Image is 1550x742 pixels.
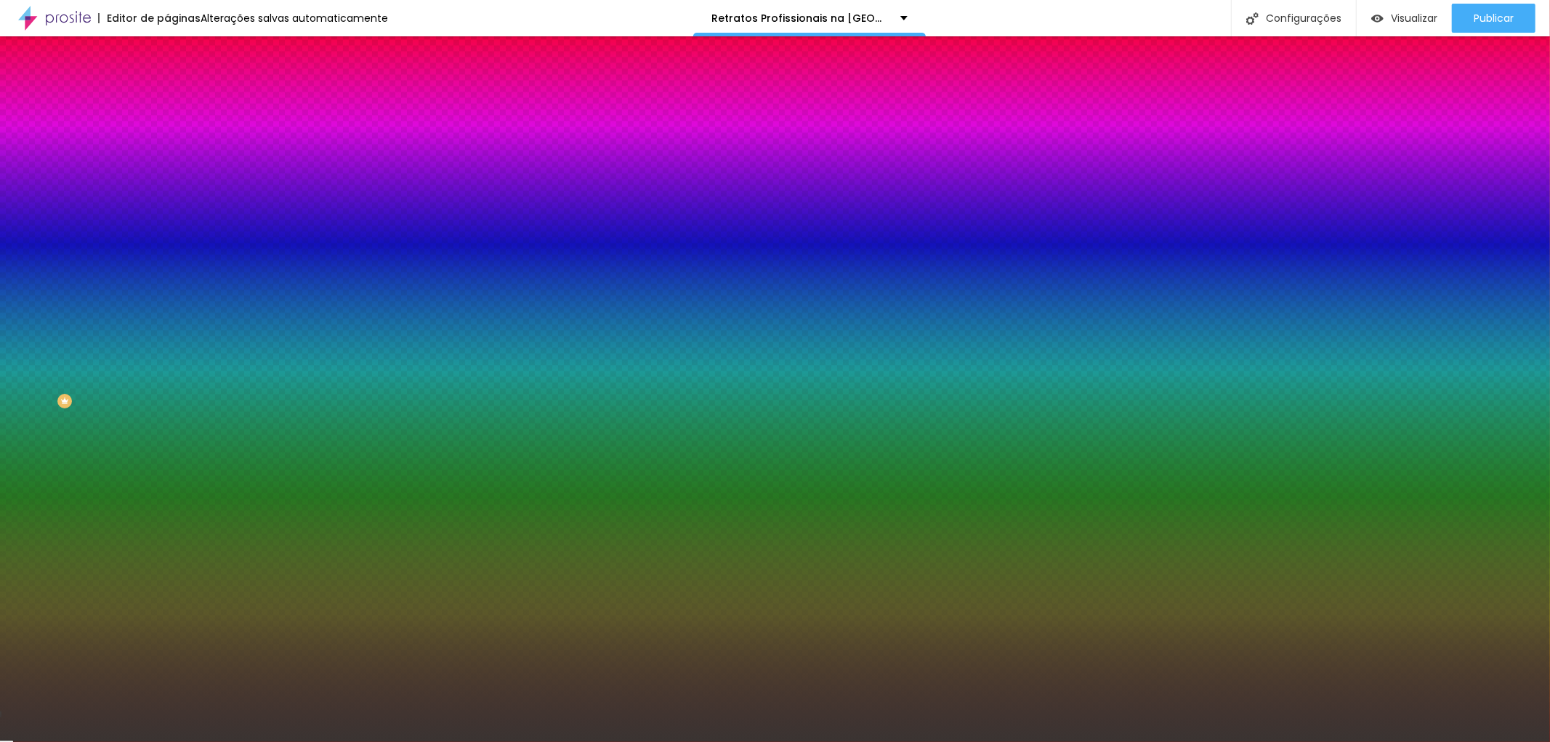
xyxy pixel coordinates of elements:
[1474,11,1514,25] font: Publicar
[711,11,1050,25] font: Retratos Profissionais na [GEOGRAPHIC_DATA][PERSON_NAME]
[1246,12,1259,25] img: Ícone
[1266,11,1341,25] font: Configurações
[201,11,388,25] font: Alterações salvas automaticamente
[107,11,201,25] font: Editor de páginas
[1391,11,1437,25] font: Visualizar
[1452,4,1535,33] button: Publicar
[1357,4,1452,33] button: Visualizar
[1371,12,1384,25] img: view-1.svg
